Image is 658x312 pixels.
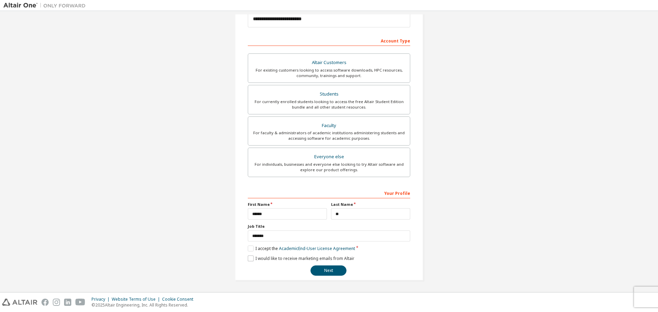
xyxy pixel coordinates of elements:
[252,162,406,173] div: For individuals, businesses and everyone else looking to try Altair software and explore our prod...
[279,246,355,251] a: Academic End-User License Agreement
[248,246,355,251] label: I accept the
[252,67,406,78] div: For existing customers looking to access software downloads, HPC resources, community, trainings ...
[252,121,406,130] div: Faculty
[248,255,354,261] label: I would like to receive marketing emails from Altair
[3,2,89,9] img: Altair One
[53,299,60,306] img: instagram.svg
[112,297,162,302] div: Website Terms of Use
[2,299,37,306] img: altair_logo.svg
[75,299,85,306] img: youtube.svg
[252,99,406,110] div: For currently enrolled students looking to access the free Altair Student Edition bundle and all ...
[41,299,49,306] img: facebook.svg
[252,130,406,141] div: For faculty & administrators of academic institutions administering students and accessing softwa...
[248,224,410,229] label: Job Title
[252,89,406,99] div: Students
[64,299,71,306] img: linkedin.svg
[331,202,410,207] label: Last Name
[162,297,197,302] div: Cookie Consent
[92,297,112,302] div: Privacy
[248,187,410,198] div: Your Profile
[252,152,406,162] div: Everyone else
[92,302,197,308] p: © 2025 Altair Engineering, Inc. All Rights Reserved.
[252,58,406,67] div: Altair Customers
[310,265,346,276] button: Next
[248,35,410,46] div: Account Type
[248,202,327,207] label: First Name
